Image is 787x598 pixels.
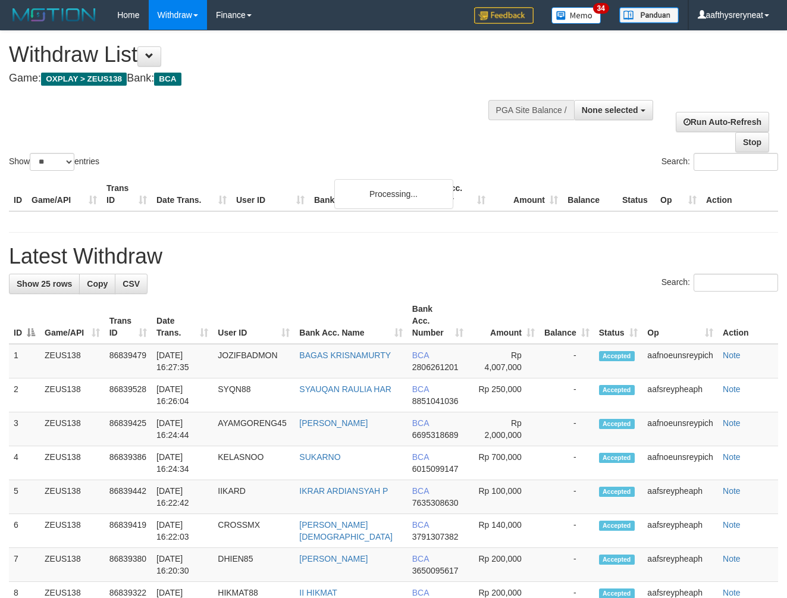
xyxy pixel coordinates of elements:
[412,350,429,360] span: BCA
[723,486,741,496] a: Note
[299,486,388,496] a: IKRAR ARDIANSYAH P
[412,396,459,406] span: Copy 8851041036 to clipboard
[213,344,294,378] td: JOZIFBADMON
[334,179,453,209] div: Processing...
[299,520,393,541] a: [PERSON_NAME][DEMOGRAPHIC_DATA]
[299,452,340,462] a: SUKARNO
[540,344,594,378] td: -
[412,566,459,575] span: Copy 3650095617 to clipboard
[412,430,459,440] span: Copy 6695318689 to clipboard
[40,298,105,344] th: Game/API: activate to sort column ascending
[642,378,718,412] td: aafsreypheaph
[41,73,127,86] span: OXPLAY > ZEUS138
[105,344,152,378] td: 86839479
[105,446,152,480] td: 86839386
[412,520,429,530] span: BCA
[488,100,574,120] div: PGA Site Balance /
[294,298,407,344] th: Bank Acc. Name: activate to sort column ascending
[599,555,635,565] span: Accepted
[735,132,769,152] a: Stop
[574,100,653,120] button: None selected
[412,554,429,563] span: BCA
[642,298,718,344] th: Op: activate to sort column ascending
[299,350,391,360] a: BAGAS KRISNAMURTY
[115,274,148,294] a: CSV
[105,378,152,412] td: 86839528
[412,418,429,428] span: BCA
[599,453,635,463] span: Accepted
[105,298,152,344] th: Trans ID: activate to sort column ascending
[723,554,741,563] a: Note
[40,344,105,378] td: ZEUS138
[9,43,513,67] h1: Withdraw List
[299,554,368,563] a: [PERSON_NAME]
[661,153,778,171] label: Search:
[412,452,429,462] span: BCA
[563,177,617,211] th: Balance
[412,362,459,372] span: Copy 2806261201 to clipboard
[213,378,294,412] td: SYQN88
[723,384,741,394] a: Note
[540,298,594,344] th: Balance: activate to sort column ascending
[599,419,635,429] span: Accepted
[468,514,540,548] td: Rp 140,000
[617,177,656,211] th: Status
[490,177,563,211] th: Amount
[213,446,294,480] td: KELASNOO
[642,514,718,548] td: aafsreypheaph
[468,344,540,378] td: Rp 4,007,000
[474,7,534,24] img: Feedback.jpg
[599,351,635,361] span: Accepted
[656,177,701,211] th: Op
[418,177,490,211] th: Bank Acc. Number
[9,514,40,548] td: 6
[87,279,108,289] span: Copy
[40,412,105,446] td: ZEUS138
[599,487,635,497] span: Accepted
[723,350,741,360] a: Note
[676,112,769,132] a: Run Auto-Refresh
[642,412,718,446] td: aafnoeunsreypich
[412,486,429,496] span: BCA
[701,177,778,211] th: Action
[9,274,80,294] a: Show 25 rows
[540,514,594,548] td: -
[468,298,540,344] th: Amount: activate to sort column ascending
[299,384,391,394] a: SYAUQAN RAULIA HAR
[468,446,540,480] td: Rp 700,000
[299,418,368,428] a: [PERSON_NAME]
[17,279,72,289] span: Show 25 rows
[619,7,679,23] img: panduan.png
[9,378,40,412] td: 2
[79,274,115,294] a: Copy
[231,177,309,211] th: User ID
[9,245,778,268] h1: Latest Withdraw
[412,384,429,394] span: BCA
[594,298,643,344] th: Status: activate to sort column ascending
[723,452,741,462] a: Note
[213,548,294,582] td: DHIEN85
[9,153,99,171] label: Show entries
[694,153,778,171] input: Search:
[105,514,152,548] td: 86839419
[40,378,105,412] td: ZEUS138
[642,548,718,582] td: aafsreypheaph
[723,418,741,428] a: Note
[551,7,601,24] img: Button%20Memo.svg
[152,177,231,211] th: Date Trans.
[9,344,40,378] td: 1
[407,298,468,344] th: Bank Acc. Number: activate to sort column ascending
[9,177,27,211] th: ID
[152,298,213,344] th: Date Trans.: activate to sort column ascending
[152,344,213,378] td: [DATE] 16:27:35
[154,73,181,86] span: BCA
[412,498,459,508] span: Copy 7635308630 to clipboard
[105,412,152,446] td: 86839425
[661,274,778,292] label: Search:
[27,177,102,211] th: Game/API
[468,548,540,582] td: Rp 200,000
[213,412,294,446] td: AYAMGORENG45
[9,6,99,24] img: MOTION_logo.png
[540,446,594,480] td: -
[642,446,718,480] td: aafnoeunsreypich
